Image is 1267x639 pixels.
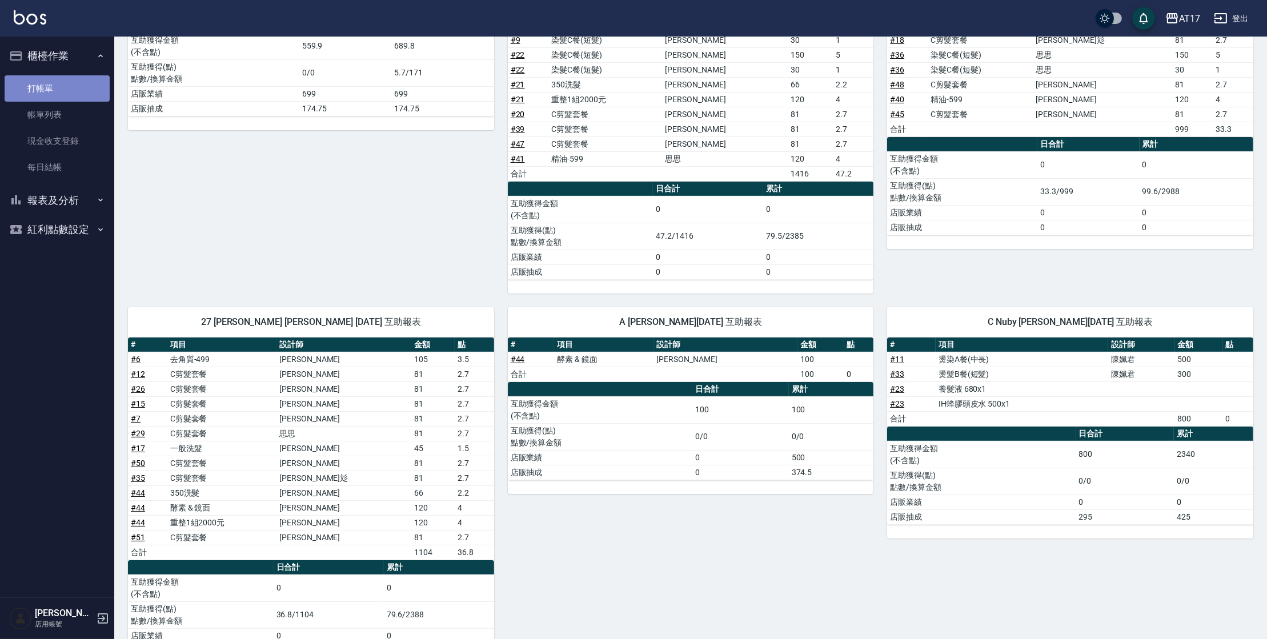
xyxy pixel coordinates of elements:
[928,47,1033,62] td: 染髮C餐(短髮)
[928,77,1033,92] td: C剪髮套餐
[455,545,494,560] td: 36.8
[890,95,904,104] a: #40
[1174,352,1223,367] td: 500
[276,500,411,515] td: [PERSON_NAME]
[1140,205,1253,220] td: 0
[35,619,93,629] p: 店用帳號
[508,264,653,279] td: 店販抽成
[1209,8,1253,29] button: 登出
[788,166,833,181] td: 1416
[131,355,141,364] a: #6
[411,456,455,471] td: 81
[1213,77,1253,92] td: 2.7
[274,601,384,628] td: 36.8/1104
[276,530,411,545] td: [PERSON_NAME]
[411,381,455,396] td: 81
[763,250,873,264] td: 0
[653,223,763,250] td: 47.2/1416
[890,110,904,119] a: #45
[788,136,833,151] td: 81
[411,337,455,352] th: 金額
[391,33,494,59] td: 689.8
[1037,151,1139,178] td: 0
[692,465,788,480] td: 0
[276,352,411,367] td: [PERSON_NAME]
[5,75,110,102] a: 打帳單
[411,500,455,515] td: 120
[789,382,874,397] th: 累計
[455,426,494,441] td: 2.7
[131,444,145,453] a: #17
[508,166,549,181] td: 合計
[167,337,276,352] th: 項目
[128,574,274,601] td: 互助獲得金額 (不含點)
[508,196,653,223] td: 互助獲得金額 (不含點)
[1140,178,1253,205] td: 99.6/2988
[692,382,788,397] th: 日合計
[788,33,833,47] td: 30
[1076,509,1174,524] td: 295
[508,337,555,352] th: #
[887,441,1076,468] td: 互助獲得金額 (不含點)
[928,33,1033,47] td: C剪髮套餐
[411,515,455,530] td: 120
[508,450,693,465] td: 店販業績
[1174,495,1253,509] td: 0
[901,316,1240,328] span: C Nuby [PERSON_NAME][DATE] 互助報表
[128,33,299,59] td: 互助獲得金額 (不含點)
[1172,47,1213,62] td: 150
[548,151,662,166] td: 精油-599
[131,503,145,512] a: #44
[508,223,653,250] td: 互助獲得(點) 點數/換算金額
[1037,178,1139,205] td: 33.3/999
[1140,220,1253,235] td: 0
[5,154,110,180] a: 每日結帳
[411,396,455,411] td: 81
[391,59,494,86] td: 5.7/171
[508,423,693,450] td: 互助獲得(點) 點數/換算金額
[276,411,411,426] td: [PERSON_NAME]
[411,485,455,500] td: 66
[833,62,873,77] td: 1
[890,369,904,379] a: #33
[391,86,494,101] td: 699
[167,500,276,515] td: 酵素 & 鏡面
[1213,107,1253,122] td: 2.7
[890,65,904,74] a: #36
[662,92,788,107] td: [PERSON_NAME]
[788,77,833,92] td: 66
[276,515,411,530] td: [PERSON_NAME]
[833,77,873,92] td: 2.2
[5,128,110,154] a: 現金收支登錄
[833,47,873,62] td: 5
[508,182,874,280] table: a dense table
[411,530,455,545] td: 81
[1213,122,1253,136] td: 33.3
[887,411,936,426] td: 合計
[131,488,145,497] a: #44
[276,456,411,471] td: [PERSON_NAME]
[887,151,1037,178] td: 互助獲得金額 (不含點)
[653,250,763,264] td: 0
[128,59,299,86] td: 互助獲得(點) 點數/換算金額
[299,59,392,86] td: 0/0
[35,608,93,619] h5: [PERSON_NAME]
[508,382,874,480] table: a dense table
[1172,62,1213,77] td: 30
[411,367,455,381] td: 81
[763,264,873,279] td: 0
[5,186,110,215] button: 報表及分析
[1174,509,1253,524] td: 425
[887,205,1037,220] td: 店販業績
[1213,47,1253,62] td: 5
[890,384,904,393] a: #23
[1172,33,1213,47] td: 81
[788,107,833,122] td: 81
[1179,11,1200,26] div: AT17
[833,151,873,166] td: 4
[1222,411,1253,426] td: 0
[411,471,455,485] td: 81
[654,337,797,352] th: 設計師
[455,500,494,515] td: 4
[455,411,494,426] td: 2.7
